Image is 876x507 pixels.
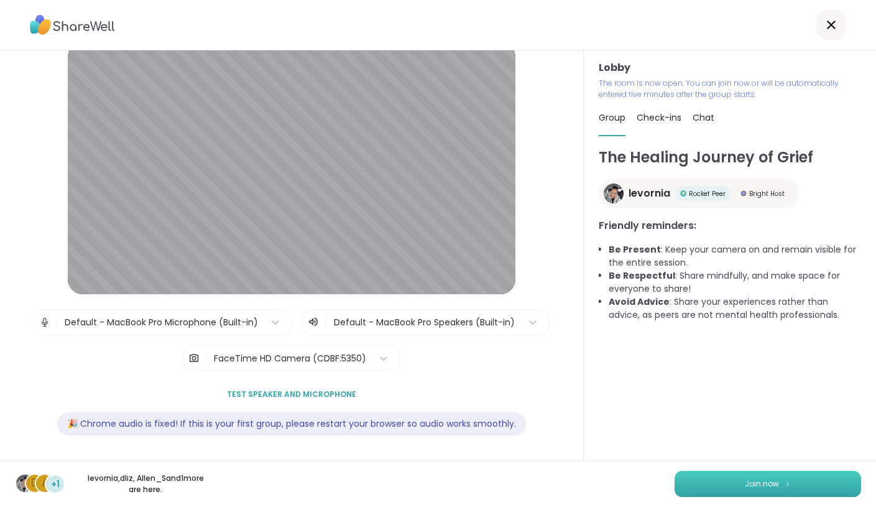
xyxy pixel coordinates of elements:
span: Bright Host [749,189,785,198]
li: : Keep your camera on and remain visible for the entire session. [609,243,861,269]
span: | [205,346,208,371]
span: d [31,475,39,491]
li: : Share mindfully, and make space for everyone to share! [609,269,861,295]
h3: Lobby [599,60,861,75]
a: levornialevorniaRocket PeerRocket PeerBright HostBright Host [599,179,800,208]
b: Be Present [609,243,661,256]
img: levornia [16,475,34,492]
span: Check-ins [637,111,681,124]
img: Bright Host [740,190,747,197]
span: | [55,310,58,335]
li: : Share your experiences rather than advice, as peers are not mental health professionals. [609,295,861,322]
img: ShareWell Logo [30,11,115,39]
h1: The Healing Journey of Grief [599,146,861,169]
p: The room is now open. You can join now or will be automatically entered five minutes after the gr... [599,78,861,100]
img: ShareWell Logomark [784,480,791,487]
span: | [325,315,328,330]
b: Be Respectful [609,269,675,282]
b: Avoid Advice [609,295,670,308]
span: Group [599,111,625,124]
button: Test speaker and microphone [222,381,361,407]
span: Chat [693,111,714,124]
div: FaceTime HD Camera (CDBF:5350) [214,352,366,365]
span: +1 [51,478,60,491]
p: levornia , dliz , Allen_S and 1 more are here. [76,473,215,495]
button: Join now [675,471,861,497]
img: Camera [188,346,200,371]
span: Rocket Peer [689,189,726,198]
span: A [42,475,48,491]
img: Microphone [39,310,50,335]
img: levornia [604,184,624,203]
div: Default - MacBook Pro Microphone (Built-in) [65,316,258,329]
img: Rocket Peer [680,190,686,197]
h3: Friendly reminders: [599,218,861,233]
span: Test speaker and microphone [227,389,356,400]
span: Join now [745,478,779,490]
span: levornia [629,186,670,201]
div: 🎉 Chrome audio is fixed! If this is your first group, please restart your browser so audio works ... [57,412,526,435]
